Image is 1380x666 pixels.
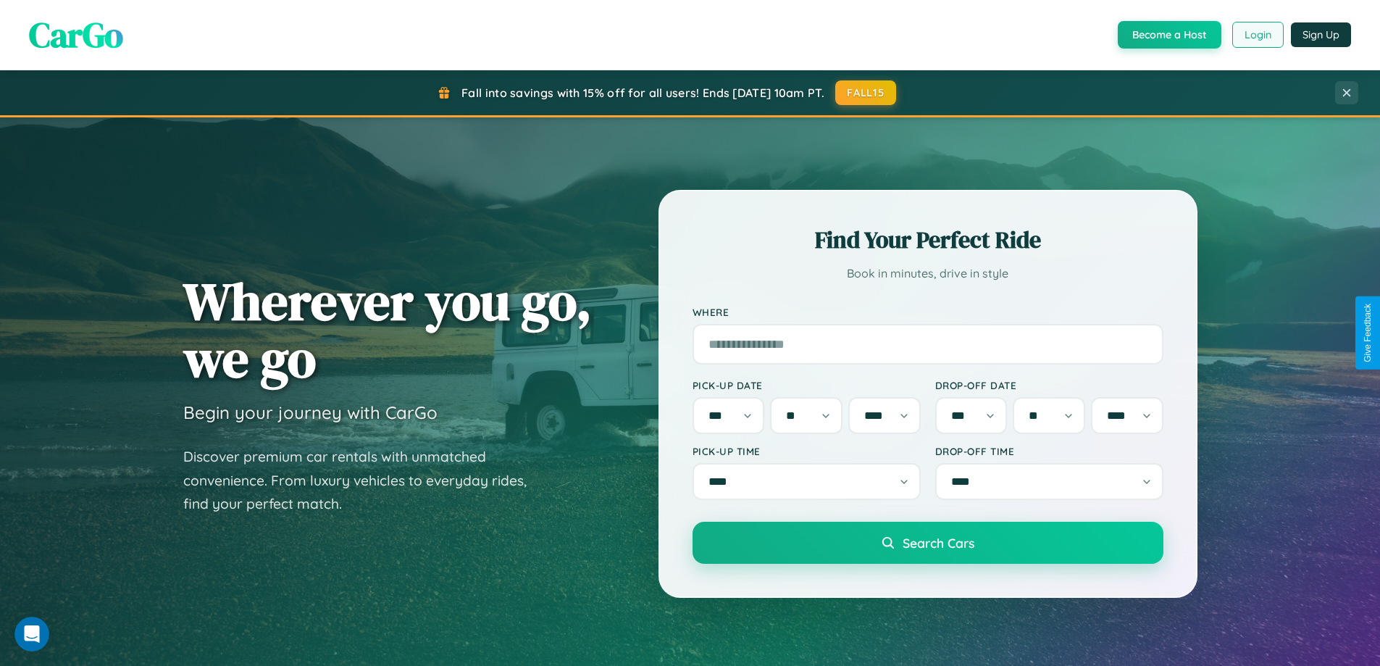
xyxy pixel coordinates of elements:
label: Where [693,306,1163,318]
h3: Begin your journey with CarGo [183,401,438,423]
p: Book in minutes, drive in style [693,263,1163,284]
button: FALL15 [835,80,896,105]
button: Sign Up [1291,22,1351,47]
iframe: Intercom live chat [14,617,49,652]
h1: Wherever you go, we go [183,272,592,387]
label: Pick-up Time [693,445,921,457]
button: Search Cars [693,522,1163,564]
span: Search Cars [903,535,974,551]
span: CarGo [29,11,123,59]
h2: Find Your Perfect Ride [693,224,1163,256]
div: Give Feedback [1363,304,1373,362]
p: Discover premium car rentals with unmatched convenience. From luxury vehicles to everyday rides, ... [183,445,545,516]
label: Drop-off Date [935,379,1163,391]
button: Login [1232,22,1284,48]
label: Drop-off Time [935,445,1163,457]
label: Pick-up Date [693,379,921,391]
button: Become a Host [1118,21,1221,49]
span: Fall into savings with 15% off for all users! Ends [DATE] 10am PT. [461,86,824,100]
